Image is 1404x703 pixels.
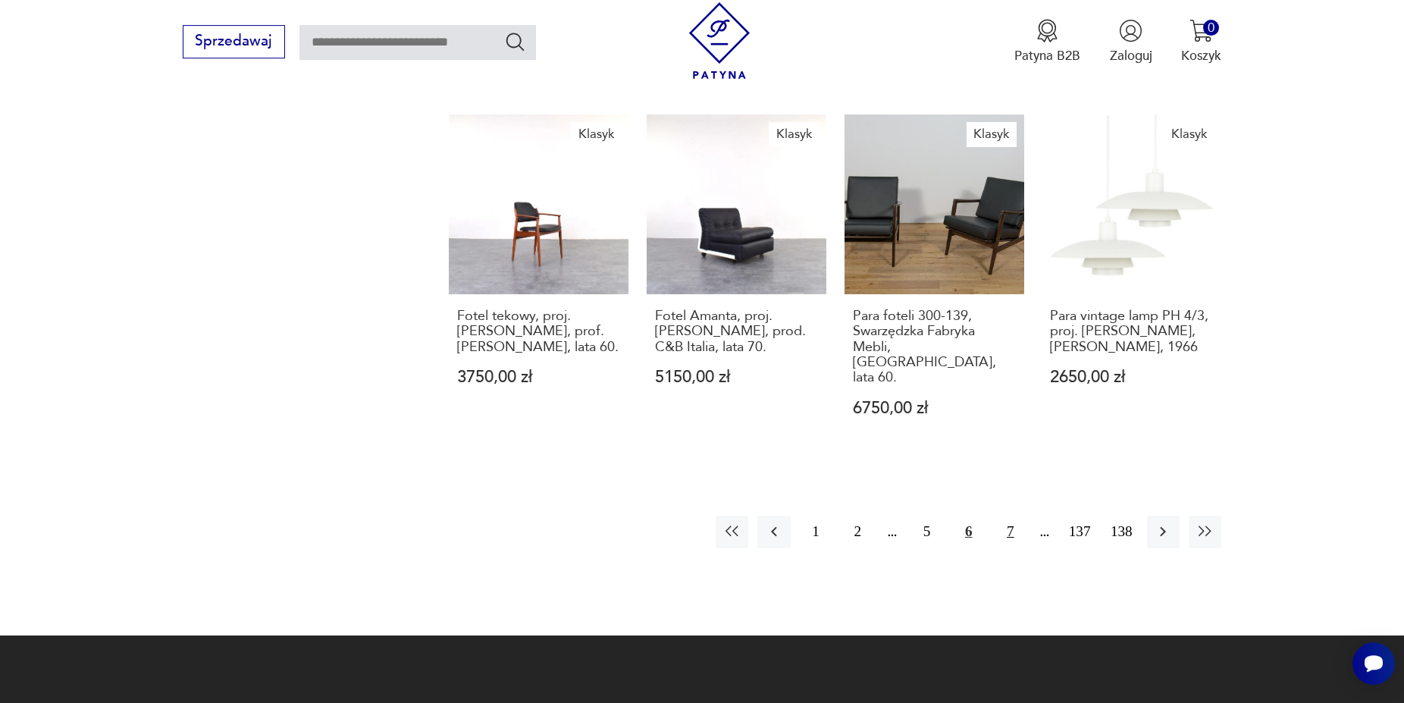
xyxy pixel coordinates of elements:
img: Ikona medalu [1036,19,1059,42]
p: 6750,00 zł [853,400,1016,416]
h3: Para foteli 300-139, Swarzędzka Fabryka Mebli, [GEOGRAPHIC_DATA], lata 60. [853,309,1016,386]
img: Ikona koszyka [1189,19,1213,42]
a: KlasykFotel Amanta, proj. Mario Mellini, prod. C&B Italia, lata 70.Fotel Amanta, proj. [PERSON_NA... [647,115,826,452]
iframe: Smartsupp widget button [1352,642,1395,685]
h3: Para vintage lamp PH 4/3, proj. [PERSON_NAME], [PERSON_NAME], 1966 [1050,309,1213,355]
h3: Fotel Amanta, proj. [PERSON_NAME], prod. C&B Italia, lata 70. [655,309,818,355]
p: 3750,00 zł [457,369,620,385]
img: Patyna - sklep z meblami i dekoracjami vintage [682,2,758,79]
button: 138 [1105,516,1138,548]
button: 0Koszyk [1181,19,1221,64]
button: Patyna B2B [1014,19,1080,64]
button: 2 [841,516,874,548]
button: Szukaj [504,30,526,52]
p: Patyna B2B [1014,47,1080,64]
a: KlasykPara foteli 300-139, Swarzędzka Fabryka Mebli, Polska, lata 60.Para foteli 300-139, Swarzęd... [845,115,1024,452]
button: Sprzedawaj [183,25,285,58]
button: 5 [910,516,943,548]
p: 2650,00 zł [1050,369,1213,385]
a: KlasykPara vintage lamp PH 4/3, proj. Poul Henningsen, Louis Poulsen, 1966Para vintage lamp PH 4/... [1042,115,1222,452]
div: 0 [1203,20,1219,36]
a: KlasykFotel tekowy, proj. Arne Vodder, prof. Sibast, Dania, lata 60.Fotel tekowy, proj. [PERSON_N... [449,115,628,452]
button: 7 [994,516,1026,548]
p: 5150,00 zł [655,369,818,385]
h3: Fotel tekowy, proj. [PERSON_NAME], prof. [PERSON_NAME], lata 60. [457,309,620,355]
a: Sprzedawaj [183,36,285,49]
p: Zaloguj [1110,47,1152,64]
a: Ikona medaluPatyna B2B [1014,19,1080,64]
button: 137 [1064,516,1096,548]
button: 6 [952,516,985,548]
img: Ikonka użytkownika [1119,19,1142,42]
p: Koszyk [1181,47,1221,64]
button: 1 [800,516,832,548]
button: Zaloguj [1110,19,1152,64]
